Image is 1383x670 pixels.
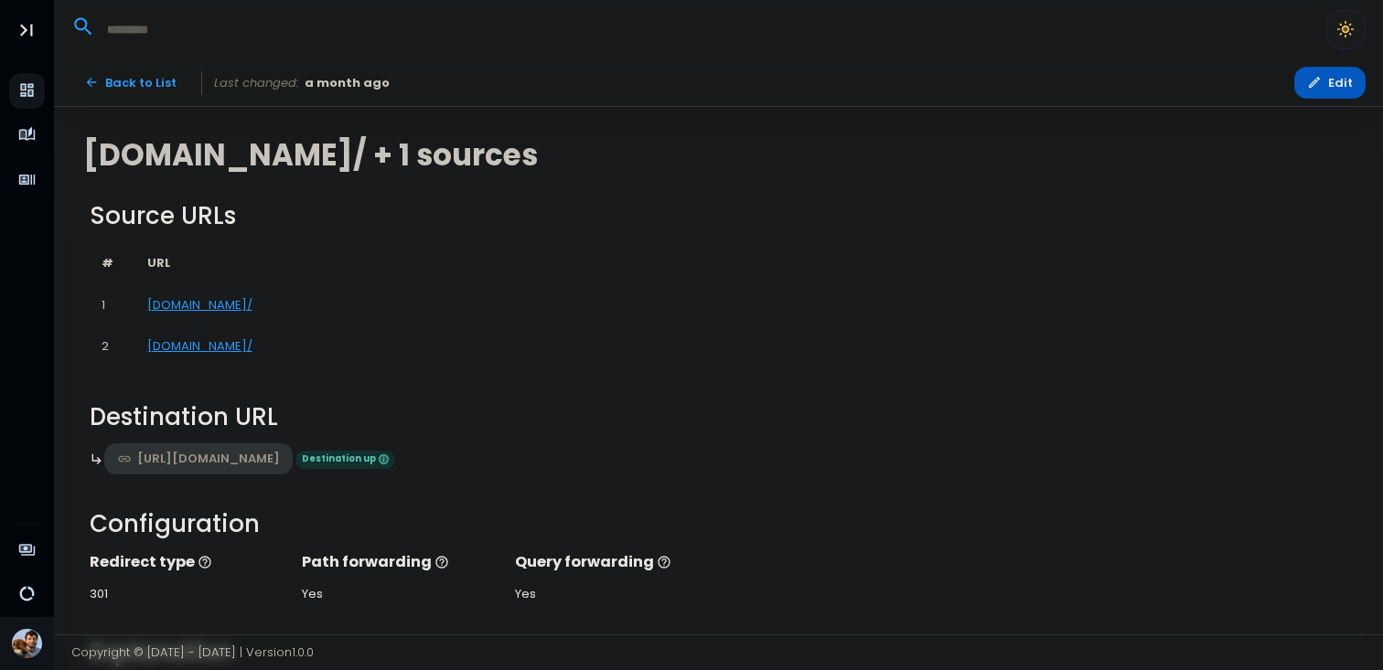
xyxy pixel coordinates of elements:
a: [DOMAIN_NAME]/ [147,296,252,314]
a: [URL][DOMAIN_NAME] [104,443,294,475]
div: 301 [90,585,284,603]
th: # [90,242,135,284]
a: Back to List [71,67,189,99]
div: 1 [102,296,123,314]
p: Redirect type [90,551,284,573]
span: Last changed: [214,74,299,92]
img: Avatar [12,629,42,659]
h2: Source URLs [90,202,1348,230]
h2: Destination URL [90,403,1348,431]
span: a month ago [305,74,390,92]
p: Path forwarding [302,551,497,573]
h2: Configuration [90,510,1348,538]
a: [DOMAIN_NAME]/ [147,337,252,355]
span: Copyright © [DATE] - [DATE] | Version 1.0.0 [71,643,314,661]
button: Toggle Aside [9,13,44,48]
span: Destination up [295,451,395,469]
div: Yes [302,585,497,603]
div: 2 [102,337,123,356]
th: URL [135,242,1348,284]
button: Edit [1294,67,1366,99]
p: Query forwarding [515,551,710,573]
span: [DOMAIN_NAME]/ + 1 sources [83,137,538,173]
div: Yes [515,585,710,603]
